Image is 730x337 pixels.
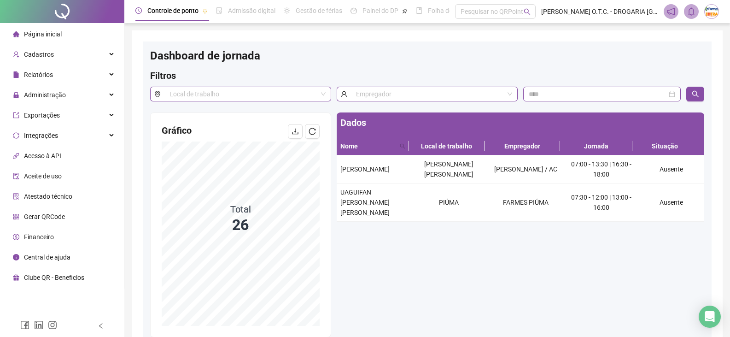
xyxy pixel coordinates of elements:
div: Open Intercom Messenger [699,306,721,328]
span: file-done [216,7,222,14]
span: Aceite de uso [24,172,62,180]
span: environment [150,87,164,101]
td: PIÚMA [410,183,488,222]
span: gift [13,274,19,281]
span: Atestado técnico [24,193,72,200]
span: Relatórios [24,71,53,78]
img: 66417 [705,5,718,18]
span: pushpin [402,8,408,14]
span: Admissão digital [228,7,275,14]
span: search [400,143,405,149]
span: Painel do DP [362,7,398,14]
span: Cadastros [24,51,54,58]
span: [PERSON_NAME] [340,166,390,173]
span: reload [309,128,316,135]
span: Dados [340,117,366,128]
td: 07:00 - 13:30 | 16:30 - 18:00 [565,155,638,183]
span: Financeiro [24,233,54,241]
span: Nome [340,141,396,151]
span: Folha de pagamento [428,7,487,14]
span: facebook [20,320,29,330]
span: Página inicial [24,30,62,38]
td: [PERSON_NAME] [PERSON_NAME] [410,155,488,183]
span: audit [13,173,19,179]
span: bell [687,7,695,16]
span: user [337,87,351,101]
span: linkedin [34,320,43,330]
span: home [13,31,19,37]
td: Ausente [638,155,704,183]
span: solution [13,193,19,200]
span: search [524,8,531,15]
span: info-circle [13,254,19,260]
span: clock-circle [135,7,142,14]
td: FARMES PIÚMA [487,183,565,222]
span: Controle de ponto [147,7,199,14]
span: search [398,139,407,153]
th: Empregador [485,137,560,155]
span: instagram [48,320,57,330]
span: Gerar QRCode [24,213,65,220]
td: Ausente [638,183,704,222]
span: Central de ajuda [24,254,70,261]
span: Gráfico [162,125,192,136]
th: Jornada [560,137,632,155]
span: download [292,128,299,135]
span: dollar [13,234,19,240]
span: UAGUIFAN [PERSON_NAME] [PERSON_NAME] [340,189,390,216]
span: api [13,153,19,159]
span: sun [284,7,290,14]
span: file [13,71,19,78]
span: lock [13,92,19,98]
td: 07:30 - 12:00 | 13:00 - 16:00 [565,183,638,222]
span: user-add [13,51,19,58]
span: sync [13,132,19,139]
span: Gestão de férias [296,7,342,14]
span: Dashboard de jornada [150,49,260,62]
span: Clube QR - Beneficios [24,274,84,281]
span: [PERSON_NAME] O.T.C. - DROGARIA [GEOGRAPHIC_DATA][PERSON_NAME] [541,6,658,17]
td: [PERSON_NAME] / AC [487,155,565,183]
span: Integrações [24,132,58,139]
span: Exportações [24,112,60,119]
span: qrcode [13,213,19,220]
span: notification [667,7,675,16]
span: pushpin [202,8,208,14]
span: Filtros [150,70,176,81]
span: search [692,90,699,98]
span: left [98,323,104,329]
span: Administração [24,91,66,99]
th: Situação [632,137,697,155]
span: export [13,112,19,118]
span: Acesso à API [24,152,61,160]
span: book [416,7,422,14]
th: Local de trabalho [409,137,485,155]
span: dashboard [350,7,357,14]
